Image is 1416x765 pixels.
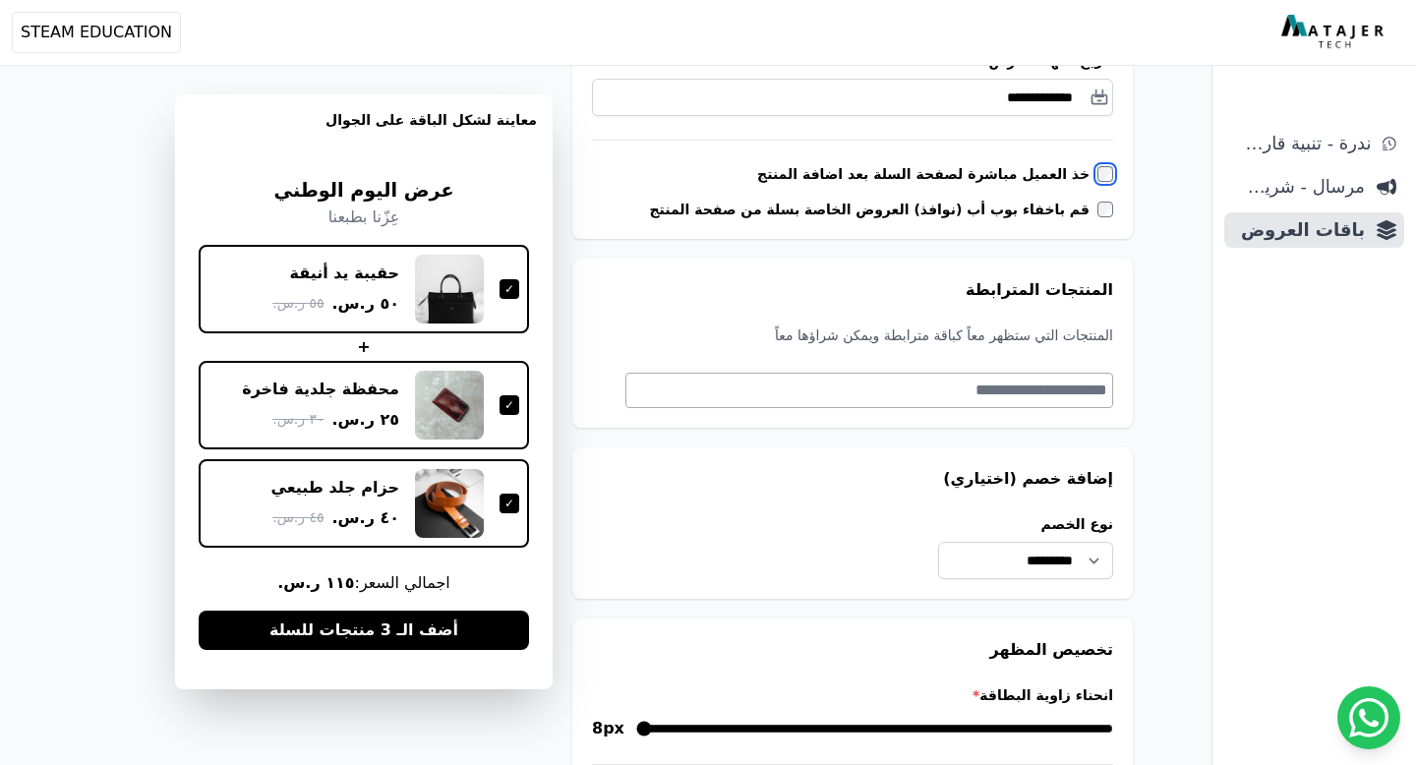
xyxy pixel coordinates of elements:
[12,12,181,53] button: STEAM EDUCATION
[649,200,1097,219] label: قم باخفاء بوب أب (نوافذ) العروض الخاصة بسلة من صفحة المنتج
[331,506,399,530] span: ٤٠ ر.س.
[592,278,1113,302] h3: المنتجات المترابطة
[331,292,399,316] span: ٥٠ ر.س.
[21,21,172,44] span: STEAM EDUCATION
[199,177,529,206] h3: عرض اليوم الوطني
[592,638,1113,662] h3: تخصيص المظهر
[1281,15,1388,50] img: MatajerTech Logo
[290,263,399,284] div: حقيبة يد أنيقة
[199,206,529,229] p: عِزّنا بطبعنا
[331,408,399,432] span: ٢٥ ر.س.
[269,618,458,642] span: أضف الـ 3 منتجات للسلة
[242,379,399,400] div: محفظة جلدية فاخرة
[757,164,1097,184] label: خذ العميل مباشرة لصفحة السلة بعد اضافة المنتج
[592,467,1113,491] h3: إضافة خصم (اختياري)
[199,571,529,595] span: اجمالي السعر:
[199,611,529,650] button: أضف الـ 3 منتجات للسلة
[626,379,1107,402] textarea: Search
[277,573,354,592] b: ١١٥ ر.س.
[592,325,1113,345] p: المنتجات التي ستظهر معاً كباقة مترابطة ويمكن شراؤها معاً
[592,685,1113,705] label: انحناء زاوية البطاقة
[199,335,529,359] div: +
[272,507,324,528] span: ٤٥ ر.س.
[1232,216,1365,244] span: باقات العروض
[415,371,484,440] img: محفظة جلدية فاخرة
[191,110,537,153] h3: معاينة لشكل الباقة على الجوال
[1232,173,1365,201] span: مرسال - شريط دعاية
[592,717,624,740] span: 8px
[272,409,324,430] span: ٣٠ ر.س.
[415,469,484,538] img: حزام جلد طبيعي
[271,477,400,499] div: حزام جلد طبيعي
[415,255,484,324] img: حقيبة يد أنيقة
[1232,130,1371,157] span: ندرة - تنبية قارب علي النفاذ
[272,293,324,314] span: ٥٥ ر.س.
[938,514,1113,534] label: نوع الخصم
